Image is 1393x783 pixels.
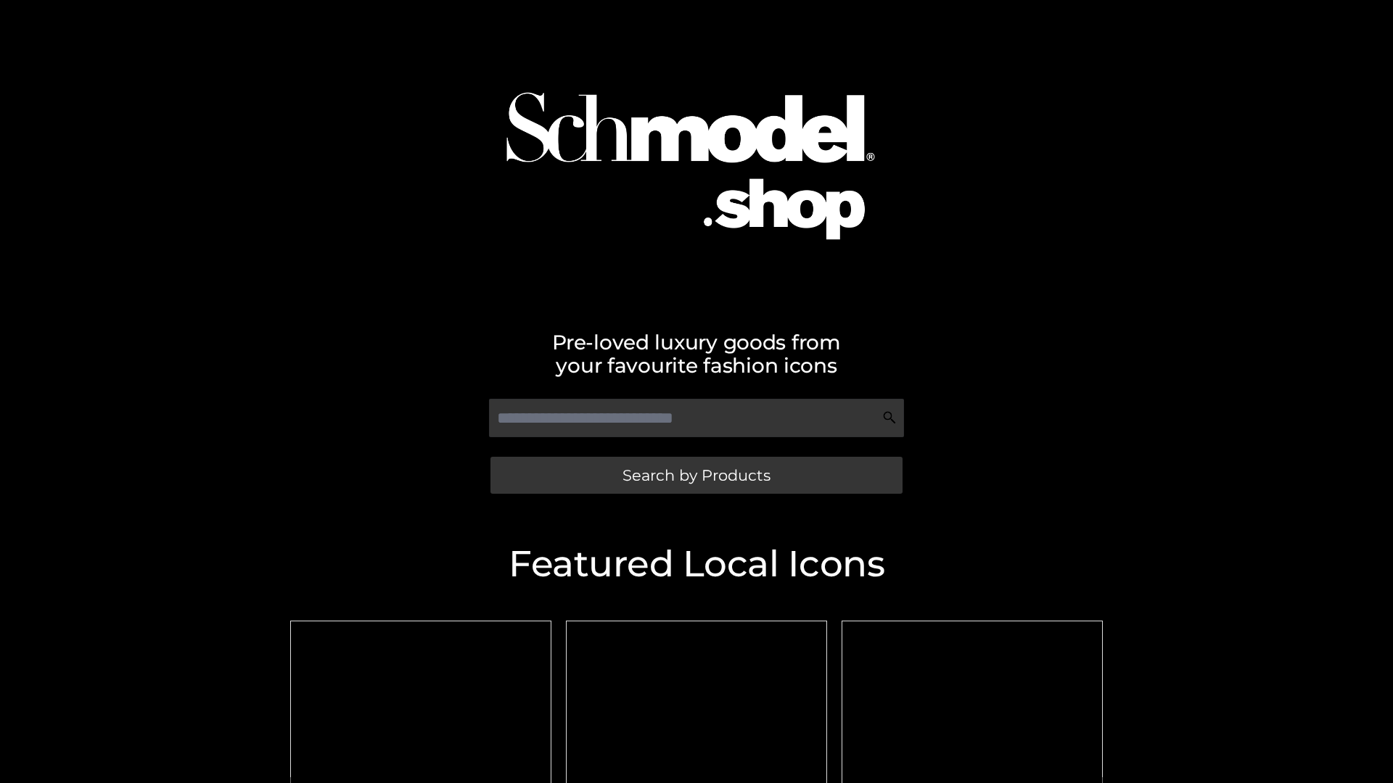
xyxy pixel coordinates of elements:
img: Search Icon [882,410,897,425]
h2: Pre-loved luxury goods from your favourite fashion icons [283,331,1110,377]
h2: Featured Local Icons​ [283,546,1110,582]
span: Search by Products [622,468,771,483]
a: Search by Products [490,457,903,494]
